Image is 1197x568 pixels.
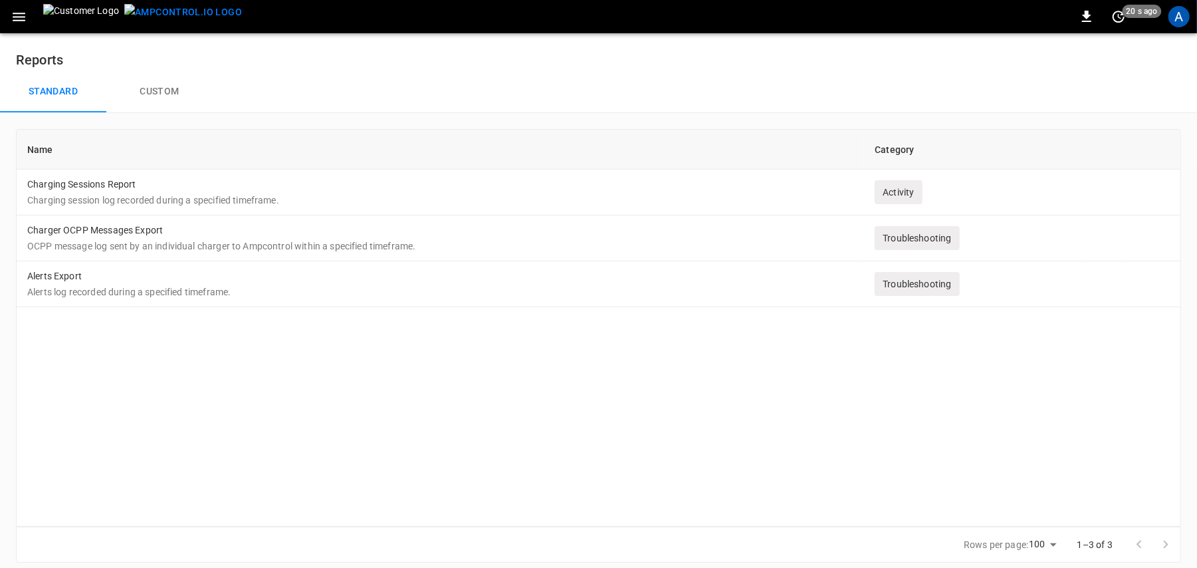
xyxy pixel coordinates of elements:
button: Custom [106,71,213,113]
div: profile-icon [1168,6,1190,27]
p: Charging session log recorded during a specified timeframe. [27,194,853,207]
h6: Reports [16,49,1181,71]
div: Troubleshooting [875,226,959,250]
th: Name [17,130,864,170]
img: ampcontrol.io logo [124,4,242,21]
p: Alerts log recorded during a specified timeframe. [27,285,853,299]
td: Charging Sessions Report [17,170,864,215]
div: Troubleshooting [875,272,959,296]
div: 100 [1029,535,1061,554]
span: 20 s ago [1123,5,1162,18]
p: OCPP message log sent by an individual charger to Ampcontrol within a specified timeframe. [27,239,853,253]
button: set refresh interval [1108,6,1129,27]
td: Charger OCPP Messages Export [17,215,864,261]
th: Category [864,130,1083,170]
img: Customer Logo [43,4,119,29]
div: Activity [875,180,922,204]
p: Rows per page: [964,538,1028,551]
p: 1–3 of 3 [1077,538,1113,551]
td: Alerts Export [17,261,864,307]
